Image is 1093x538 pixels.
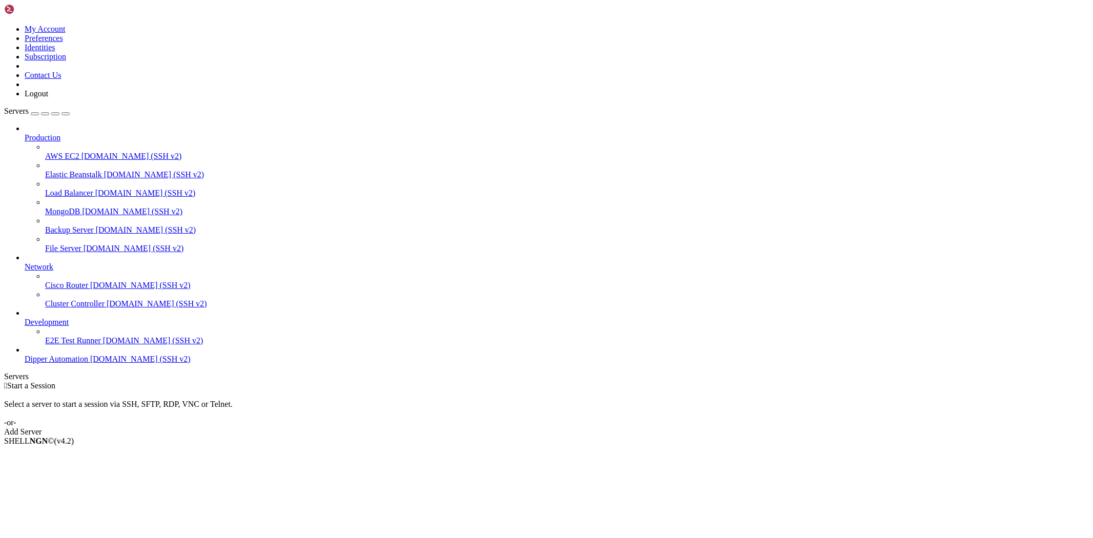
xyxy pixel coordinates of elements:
span: Servers [4,107,29,115]
span: Cluster Controller [45,299,105,308]
span: [DOMAIN_NAME] (SSH v2) [81,152,182,160]
li: Cluster Controller [DOMAIN_NAME] (SSH v2) [45,290,1089,308]
span: [DOMAIN_NAME] (SSH v2) [103,336,203,345]
a: Backup Server [DOMAIN_NAME] (SSH v2) [45,225,1089,235]
div: Select a server to start a session via SSH, SFTP, RDP, VNC or Telnet. -or- [4,390,1089,427]
li: Production [25,124,1089,253]
span: E2E Test Runner [45,336,101,345]
span: [DOMAIN_NAME] (SSH v2) [90,355,191,363]
a: Elastic Beanstalk [DOMAIN_NAME] (SSH v2) [45,170,1089,179]
span: Network [25,262,53,271]
span: Backup Server [45,225,94,234]
a: File Server [DOMAIN_NAME] (SSH v2) [45,244,1089,253]
span: Elastic Beanstalk [45,170,102,179]
a: Logout [25,89,48,98]
li: File Server [DOMAIN_NAME] (SSH v2) [45,235,1089,253]
a: Cisco Router [DOMAIN_NAME] (SSH v2) [45,281,1089,290]
img: Shellngn [4,4,63,14]
div: Add Server [4,427,1089,437]
li: Elastic Beanstalk [DOMAIN_NAME] (SSH v2) [45,161,1089,179]
a: Servers [4,107,70,115]
span: [DOMAIN_NAME] (SSH v2) [90,281,191,289]
span: 4.2.0 [54,437,74,445]
span: AWS EC2 [45,152,79,160]
span: [DOMAIN_NAME] (SSH v2) [104,170,204,179]
li: Dipper Automation [DOMAIN_NAME] (SSH v2) [25,345,1089,364]
a: Contact Us [25,71,61,79]
a: Load Balancer [DOMAIN_NAME] (SSH v2) [45,189,1089,198]
a: Subscription [25,52,66,61]
span: SHELL © [4,437,74,445]
span: Development [25,318,69,326]
li: Cisco Router [DOMAIN_NAME] (SSH v2) [45,272,1089,290]
a: MongoDB [DOMAIN_NAME] (SSH v2) [45,207,1089,216]
span: [DOMAIN_NAME] (SSH v2) [96,225,196,234]
a: Cluster Controller [DOMAIN_NAME] (SSH v2) [45,299,1089,308]
li: E2E Test Runner [DOMAIN_NAME] (SSH v2) [45,327,1089,345]
span:  [4,381,7,390]
li: Backup Server [DOMAIN_NAME] (SSH v2) [45,216,1089,235]
a: E2E Test Runner [DOMAIN_NAME] (SSH v2) [45,336,1089,345]
li: AWS EC2 [DOMAIN_NAME] (SSH v2) [45,142,1089,161]
span: MongoDB [45,207,80,216]
span: Dipper Automation [25,355,88,363]
span: Start a Session [7,381,55,390]
span: Load Balancer [45,189,93,197]
b: NGN [30,437,48,445]
li: Network [25,253,1089,308]
li: MongoDB [DOMAIN_NAME] (SSH v2) [45,198,1089,216]
span: [DOMAIN_NAME] (SSH v2) [95,189,196,197]
a: Network [25,262,1089,272]
span: File Server [45,244,81,253]
span: Production [25,133,60,142]
a: Production [25,133,1089,142]
span: Cisco Router [45,281,88,289]
div: Servers [4,372,1089,381]
li: Load Balancer [DOMAIN_NAME] (SSH v2) [45,179,1089,198]
a: Development [25,318,1089,327]
span: [DOMAIN_NAME] (SSH v2) [82,207,182,216]
a: Identities [25,43,55,52]
span: [DOMAIN_NAME] (SSH v2) [107,299,207,308]
a: AWS EC2 [DOMAIN_NAME] (SSH v2) [45,152,1089,161]
a: My Account [25,25,66,33]
a: Dipper Automation [DOMAIN_NAME] (SSH v2) [25,355,1089,364]
span: [DOMAIN_NAME] (SSH v2) [84,244,184,253]
li: Development [25,308,1089,345]
a: Preferences [25,34,63,43]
